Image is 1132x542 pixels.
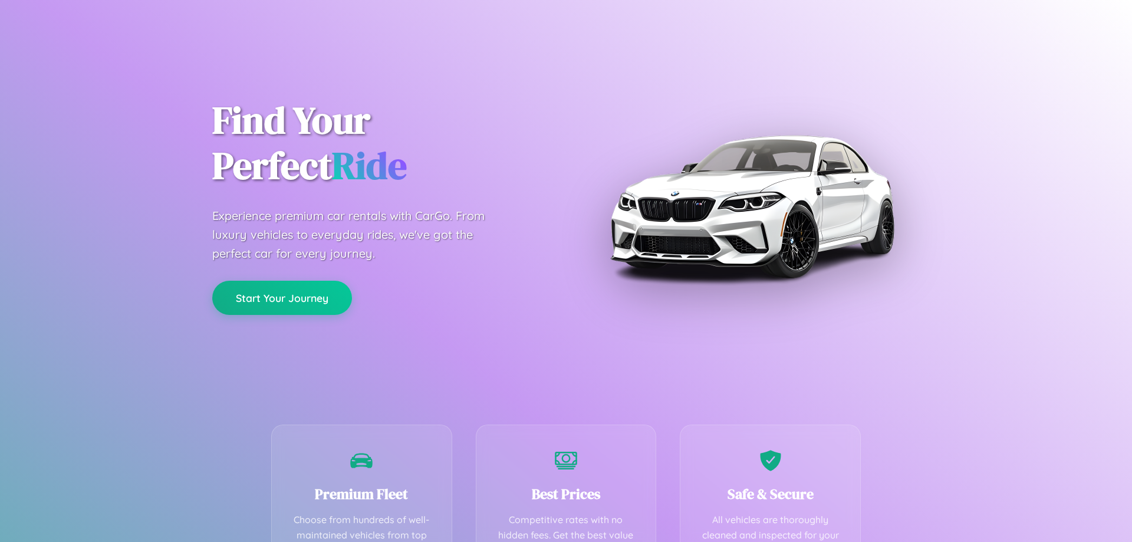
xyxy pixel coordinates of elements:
[494,484,639,504] h3: Best Prices
[212,98,548,189] h1: Find Your Perfect
[332,140,407,191] span: Ride
[698,484,843,504] h3: Safe & Secure
[212,281,352,315] button: Start Your Journey
[604,59,899,354] img: Premium BMW car rental vehicle
[289,484,434,504] h3: Premium Fleet
[212,206,507,263] p: Experience premium car rentals with CarGo. From luxury vehicles to everyday rides, we've got the ...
